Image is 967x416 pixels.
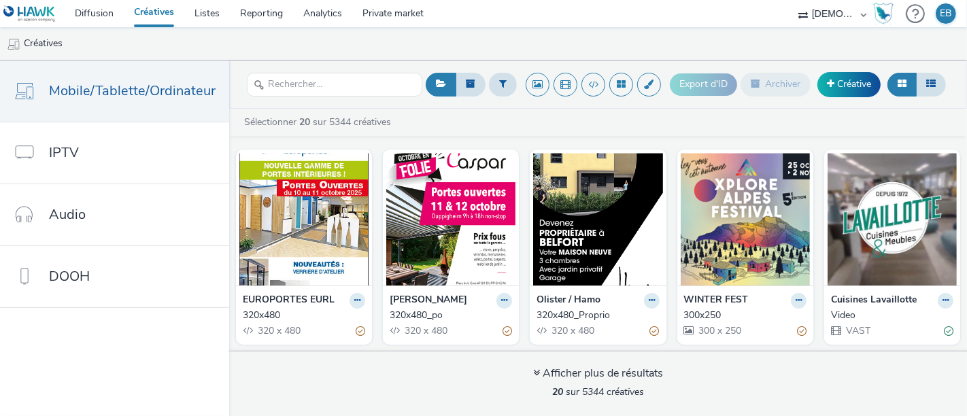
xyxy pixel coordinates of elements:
[49,266,90,286] span: DOOH
[533,153,662,285] img: 320x480_Proprio visual
[552,385,644,398] span: sur 5344 créatives
[797,324,807,338] div: Partiellement valide
[817,72,881,97] a: Créative
[537,309,659,322] a: 320x480_Proprio
[3,5,56,22] img: undefined Logo
[403,324,447,337] span: 320 x 480
[7,37,20,51] img: mobile
[537,309,654,322] div: 320x480_Proprio
[49,205,86,224] span: Audio
[390,293,467,309] strong: [PERSON_NAME]
[243,309,360,322] div: 320x480
[533,366,663,381] div: Afficher plus de résultats
[831,309,953,322] a: Video
[243,309,365,322] a: 320x480
[916,73,946,96] button: Liste
[873,3,899,24] a: Hawk Academy
[831,309,948,322] div: Video
[684,309,801,322] div: 300x250
[684,293,749,309] strong: WINTER FEST
[684,309,807,322] a: 300x250
[873,3,894,24] img: Hawk Academy
[503,324,512,338] div: Partiellement valide
[390,309,507,322] div: 320x480_po
[887,73,917,96] button: Grille
[390,309,512,322] a: 320x480_po
[550,324,594,337] span: 320 x 480
[552,385,563,398] strong: 20
[239,153,369,285] img: 320x480 visual
[386,153,515,285] img: 320x480_po visual
[243,293,335,309] strong: EUROPORTES EURL
[243,116,396,128] a: Sélectionner sur 5344 créatives
[537,293,600,309] strong: Olister / Hamo
[650,324,660,338] div: Partiellement valide
[741,73,811,96] button: Archiver
[845,324,870,337] span: VAST
[831,293,917,309] strong: Cuisines Lavaillotte
[49,143,79,162] span: IPTV
[256,324,301,337] span: 320 x 480
[356,324,365,338] div: Partiellement valide
[247,73,422,97] input: Rechercher...
[681,153,810,285] img: 300x250 visual
[698,324,742,337] span: 300 x 250
[940,3,952,24] div: EB
[828,153,957,285] img: Video visual
[299,116,310,128] strong: 20
[49,81,216,101] span: Mobile/Tablette/Ordinateur
[670,73,737,95] button: Export d'ID
[944,324,953,338] div: Valide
